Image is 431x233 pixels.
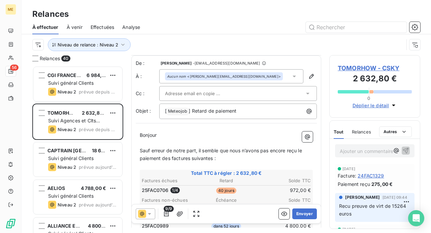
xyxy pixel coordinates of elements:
[79,127,117,132] span: prévue depuis hier
[67,24,82,31] span: À venir
[87,72,112,78] span: 6 984,00 €
[211,223,241,229] span: dans 52 jours
[193,61,260,65] span: - [EMAIL_ADDRESS][DOMAIN_NAME]
[58,164,76,170] span: Niveau 2
[161,61,192,65] span: [PERSON_NAME]
[32,24,59,31] span: À effectuer
[167,108,188,115] span: Meteojob
[88,223,114,229] span: 4 800,00 €
[48,155,94,161] span: Suivi général Clients
[255,187,311,194] td: 972,00 €
[167,74,281,79] div: <[PERSON_NAME][EMAIL_ADDRESS][DOMAIN_NAME]>
[198,177,255,184] th: Retard
[58,42,118,47] span: Niveau de relance : Niveau 2
[141,170,312,177] span: Total TTC à régler : 2 632,80 €
[140,132,157,138] span: Bonjour
[379,126,412,137] button: Autres
[216,188,236,194] span: 40 jours
[10,65,19,71] span: 56
[342,167,355,171] span: [DATE]
[136,90,159,97] label: Cc :
[352,129,371,134] span: Relances
[81,185,106,191] span: 4 788,00 €
[58,89,76,94] span: Niveau 2
[141,177,198,184] th: Factures échues
[338,181,370,188] span: Paiement reçu
[47,223,97,229] span: ALLIANCE ENERGIES
[338,64,412,73] span: TOMORHOW - CSKY
[61,55,70,62] span: 40
[342,227,355,231] span: [DATE]
[141,197,198,204] th: Factures non-échues
[5,4,16,15] div: ME
[32,8,69,20] h3: Relances
[141,222,198,230] td: 25FAC0989
[170,187,179,193] span: 1 / 4
[32,66,123,233] div: grid
[167,74,186,79] em: Aucun nom
[338,73,412,86] h3: 2 632,80 €
[136,108,151,114] span: Objet :
[334,129,344,134] span: Tout
[292,208,317,219] button: Envoyer
[142,187,168,194] span: 25FAC0706
[47,72,93,78] span: CGI FRANCE S.A.S.
[140,148,303,161] span: Sauf erreur de notre part, il semble que nous n’avons pas encore reçu le paiement des factures su...
[136,60,159,67] span: De :
[40,55,60,62] span: Relances
[92,148,120,153] span: 18 664,80 €
[353,102,389,109] span: Déplier le détail
[198,197,255,204] th: Échéance
[255,197,311,204] th: Solde TTC
[58,127,76,132] span: Niveau 2
[339,203,407,217] span: Recu preuve de virt de 15264 euros
[48,80,94,86] span: Suivi général Clients
[358,172,384,179] span: 24FAC1329
[338,172,356,179] span: Facture :
[345,194,380,200] span: [PERSON_NAME]
[255,177,311,184] th: Solde TTC
[367,95,370,101] span: 0
[165,88,237,99] input: Adresse email en copie ...
[48,118,100,130] span: Suivi Agences et Clts particuliers
[136,73,159,80] label: À :
[79,164,117,170] span: prévue aujourd’hui
[79,202,117,207] span: prévue aujourd’hui
[47,148,123,153] span: CAPTRAIN [GEOGRAPHIC_DATA]
[122,24,140,31] span: Analyse
[48,193,94,199] span: Suivi général Clients
[48,38,131,51] button: Niveau de relance : Niveau 2
[5,218,16,229] img: Logo LeanPay
[408,210,424,226] div: Open Intercom Messenger
[165,108,167,114] span: [
[58,202,76,207] span: Niveau 2
[383,195,407,199] span: [DATE] 09:44
[306,22,407,33] input: Rechercher
[47,185,65,191] span: AELIOS
[189,108,236,114] span: ] Retard de paiement
[164,206,174,212] span: 9/9
[79,89,117,94] span: prévue depuis 21 jours
[47,110,78,116] span: TOMORHOW
[371,181,393,188] span: 275,00 €
[255,222,311,230] td: 4 800,00 €
[82,110,108,116] span: 2 632,80 €
[91,24,114,31] span: Effectuées
[351,102,399,109] button: Déplier le détail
